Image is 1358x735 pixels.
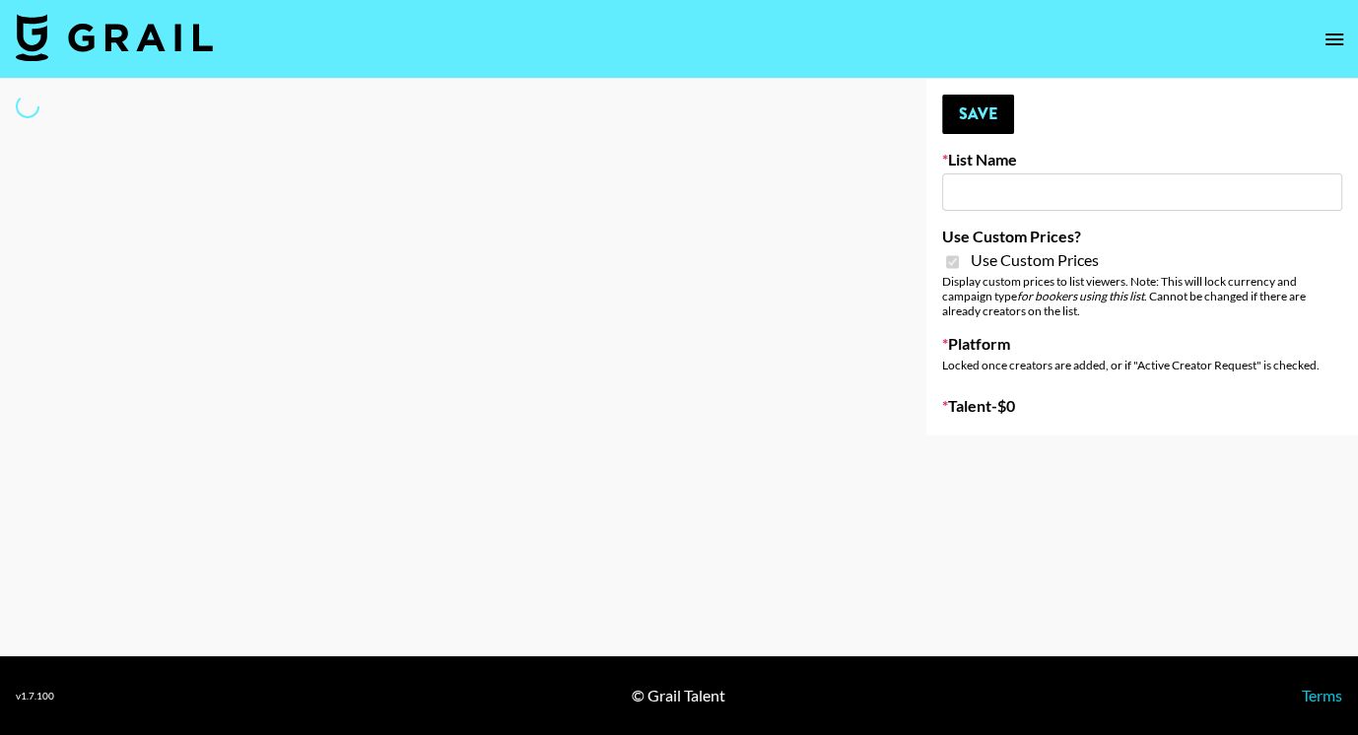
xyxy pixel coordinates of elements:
img: Grail Talent [16,14,213,61]
em: for bookers using this list [1017,289,1144,303]
button: Save [942,95,1014,134]
div: Locked once creators are added, or if "Active Creator Request" is checked. [942,358,1342,372]
a: Terms [1302,686,1342,704]
div: v 1.7.100 [16,690,54,702]
div: Display custom prices to list viewers. Note: This will lock currency and campaign type . Cannot b... [942,274,1342,318]
button: open drawer [1315,20,1354,59]
label: Talent - $ 0 [942,396,1342,416]
div: © Grail Talent [632,686,725,705]
label: List Name [942,150,1342,169]
span: Use Custom Prices [971,250,1099,270]
label: Platform [942,334,1342,354]
label: Use Custom Prices? [942,227,1342,246]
